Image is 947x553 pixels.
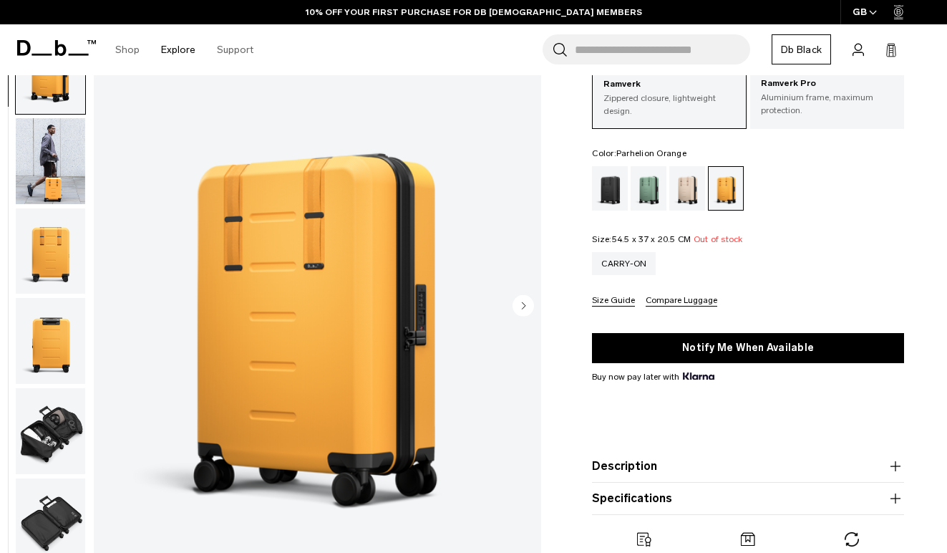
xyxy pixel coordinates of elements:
[616,148,686,158] span: Parhelion Orange
[15,297,86,385] button: Ramverk Carry-on Parhelion Orange
[592,296,635,307] button: Size Guide
[708,166,744,211] a: Parhelion Orange
[669,166,705,211] a: Fogbow Beige
[161,24,195,75] a: Explore
[592,252,656,275] a: Carry-on
[772,34,831,64] a: Db Black
[646,296,717,307] button: Compare Luggage
[15,207,86,294] button: Ramverk Carry-on Parhelion Orange
[592,333,904,363] button: Notify Me When Available
[15,388,86,475] button: Ramverk Carry-on Parhelion Orange
[592,149,686,158] legend: Color:
[761,91,893,117] p: Aluminium frame, maximum protection.
[592,235,742,244] legend: Size:
[694,234,743,244] span: Out of stock
[16,208,85,294] img: Ramverk Carry-on Parhelion Orange
[603,77,734,92] p: Ramverk
[592,370,714,383] span: Buy now pay later with
[761,77,893,91] p: Ramverk Pro
[513,294,534,319] button: Next slide
[15,117,86,204] button: Ramverk Carry-on Parhelion Orange
[592,458,904,475] button: Description
[16,117,85,203] img: Ramverk Carry-on Parhelion Orange
[16,388,85,474] img: Ramverk Carry-on Parhelion Orange
[750,66,904,128] a: Ramverk Pro Aluminium frame, maximum protection.
[683,372,714,380] img: {"height" => 20, "alt" => "Klarna"}
[16,298,85,384] img: Ramverk Carry-on Parhelion Orange
[603,92,734,117] p: Zippered closure, lightweight design.
[306,6,642,19] a: 10% OFF YOUR FIRST PURCHASE FOR DB [DEMOGRAPHIC_DATA] MEMBERS
[612,234,691,244] span: 54.5 x 37 x 20.5 CM
[592,490,904,507] button: Specifications
[592,166,628,211] a: Black Out
[115,24,140,75] a: Shop
[217,24,253,75] a: Support
[105,24,264,75] nav: Main Navigation
[631,166,666,211] a: Green Ray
